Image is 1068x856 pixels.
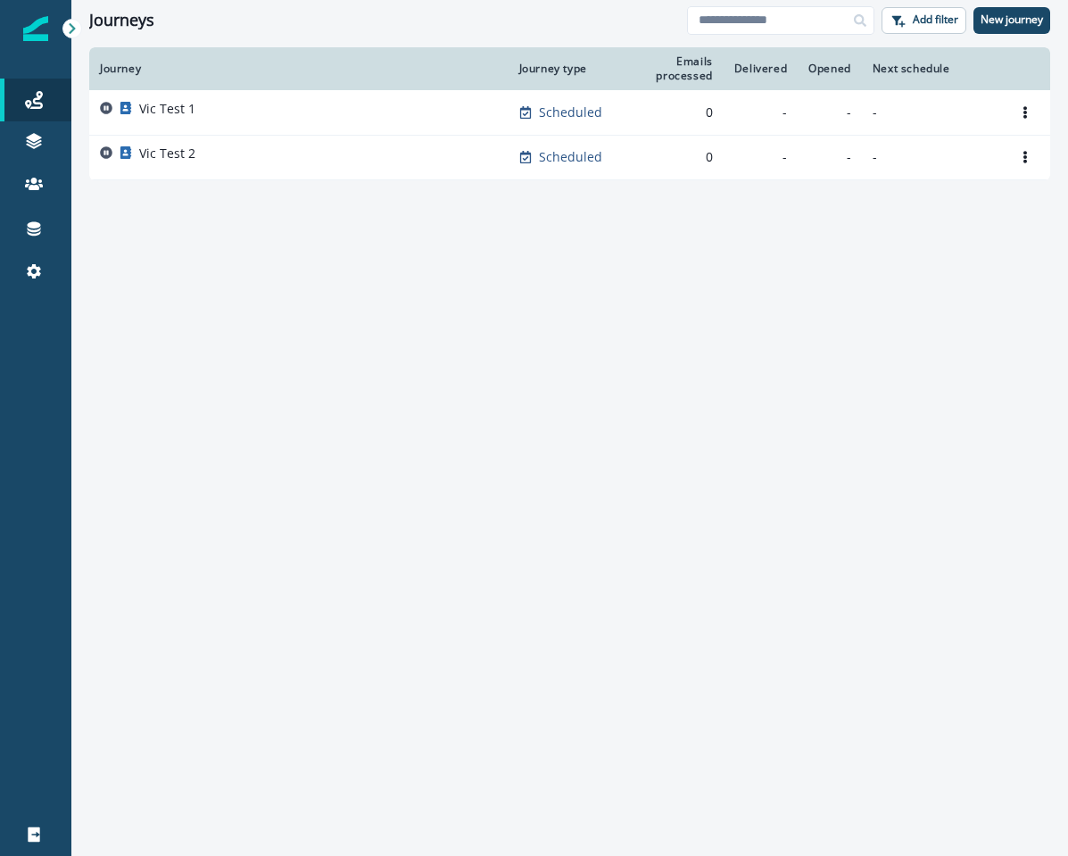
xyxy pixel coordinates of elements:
[626,148,713,166] div: 0
[139,145,195,162] p: Vic Test 2
[913,13,958,26] p: Add filter
[808,104,851,121] div: -
[734,104,787,121] div: -
[808,148,851,166] div: -
[1011,99,1039,126] button: Options
[89,90,1050,135] a: Vic Test 1Scheduled0---Options
[973,7,1050,34] button: New journey
[139,100,195,118] p: Vic Test 1
[519,62,606,76] div: Journey type
[100,62,498,76] div: Journey
[626,54,713,83] div: Emails processed
[626,104,713,121] div: 0
[89,135,1050,179] a: Vic Test 2Scheduled0---Options
[873,104,989,121] p: -
[539,148,602,166] p: Scheduled
[873,148,989,166] p: -
[981,13,1043,26] p: New journey
[882,7,966,34] button: Add filter
[539,104,602,121] p: Scheduled
[734,62,787,76] div: Delivered
[89,11,154,30] h1: Journeys
[873,62,989,76] div: Next schedule
[23,16,48,41] img: Inflection
[1011,144,1039,170] button: Options
[808,62,851,76] div: Opened
[734,148,787,166] div: -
